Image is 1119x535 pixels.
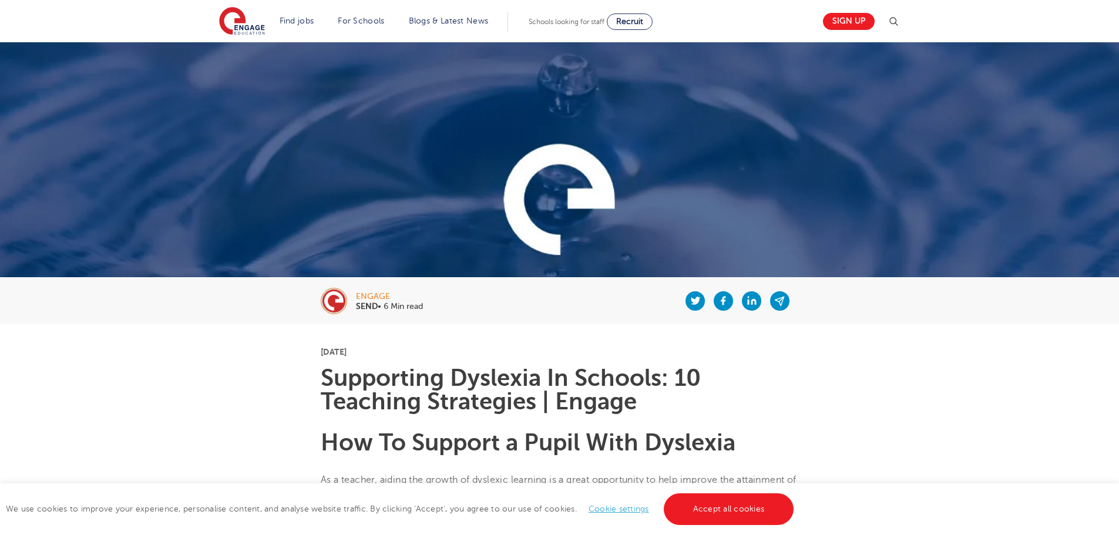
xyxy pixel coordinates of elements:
[409,16,489,25] a: Blogs & Latest News
[607,14,653,30] a: Recruit
[823,13,875,30] a: Sign up
[321,475,797,531] span: As a teacher, aiding the growth of dyslexic learning is a great opportunity to help improve the a...
[616,17,643,26] span: Recruit
[321,366,798,413] h1: Supporting Dyslexia In Schools: 10 Teaching Strategies | Engage
[356,302,423,311] p: • 6 Min read
[321,348,798,356] p: [DATE]
[589,504,649,513] a: Cookie settings
[356,292,423,301] div: engage
[321,429,735,456] b: How To Support a Pupil With Dyslexia
[6,504,797,513] span: We use cookies to improve your experience, personalise content, and analyse website traffic. By c...
[529,18,604,26] span: Schools looking for staff
[356,302,378,311] b: SEND
[338,16,384,25] a: For Schools
[219,7,265,36] img: Engage Education
[280,16,314,25] a: Find jobs
[664,493,794,525] a: Accept all cookies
